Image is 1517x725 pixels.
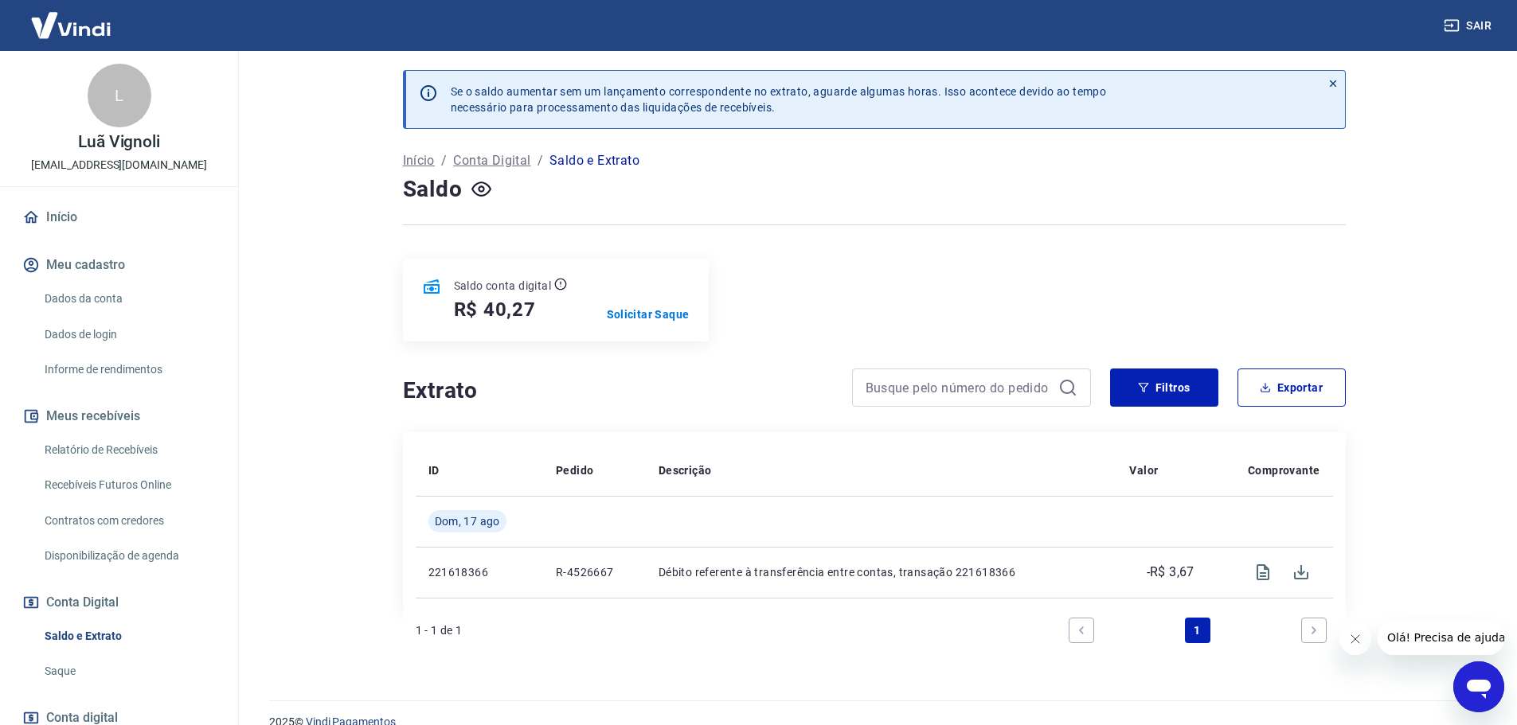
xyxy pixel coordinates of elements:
button: Sair [1441,11,1498,41]
a: Page 1 is your current page [1185,618,1210,643]
span: Olá! Precisa de ajuda? [10,11,134,24]
a: Previous page [1069,618,1094,643]
ul: Pagination [1062,611,1333,649]
p: [EMAIL_ADDRESS][DOMAIN_NAME] [31,157,207,173]
p: Se o saldo aumentar sem um lançamento correspondente no extrato, aguarde algumas horas. Isso acon... [451,84,1107,115]
p: ID [428,462,440,478]
button: Conta Digital [19,585,219,620]
p: Descrição [659,462,712,478]
a: Disponibilização de agenda [38,540,219,572]
p: 1 - 1 de 1 [416,622,463,638]
div: L [88,64,151,127]
a: Next page [1301,618,1327,643]
iframe: Botão para abrir a janela de mensagens [1453,661,1504,712]
p: R-4526667 [556,564,633,580]
iframe: Fechar mensagem [1339,623,1371,655]
a: Contratos com credores [38,505,219,537]
a: Início [19,200,219,235]
a: Relatório de Recebíveis [38,434,219,466]
a: Conta Digital [453,151,530,170]
button: Filtros [1110,368,1218,407]
p: 221618366 [428,564,531,580]
a: Início [403,151,435,170]
span: Download [1282,553,1320,591]
a: Dados da conta [38,283,219,315]
h5: R$ 40,27 [454,297,536,322]
button: Meus recebíveis [19,399,219,434]
p: Comprovante [1248,462,1320,478]
img: Vindi [19,1,123,49]
a: Recebíveis Futuros Online [38,469,219,501]
span: Visualizar [1244,553,1282,591]
iframe: Mensagem da empresa [1378,620,1504,655]
p: Saldo e Extrato [549,151,639,170]
a: Saque [38,655,219,688]
span: Dom, 17 ago [435,513,500,529]
h4: Saldo [403,173,463,205]
a: Saldo e Extrato [38,620,219,653]
button: Meu cadastro [19,248,219,283]
button: Exportar [1237,368,1346,407]
input: Busque pelo número do pedido [866,376,1052,400]
p: Valor [1129,462,1158,478]
p: Saldo conta digital [454,278,552,294]
p: / [538,151,543,170]
a: Solicitar Saque [607,306,690,322]
p: Pedido [556,462,593,478]
a: Informe de rendimentos [38,353,219,386]
p: -R$ 3,67 [1147,563,1194,582]
p: Débito referente à transferência entre contas, transação 221618366 [659,564,1105,580]
a: Dados de login [38,318,219,351]
h4: Extrato [403,375,833,407]
p: Luã Vignoli [78,134,160,150]
p: / [441,151,447,170]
